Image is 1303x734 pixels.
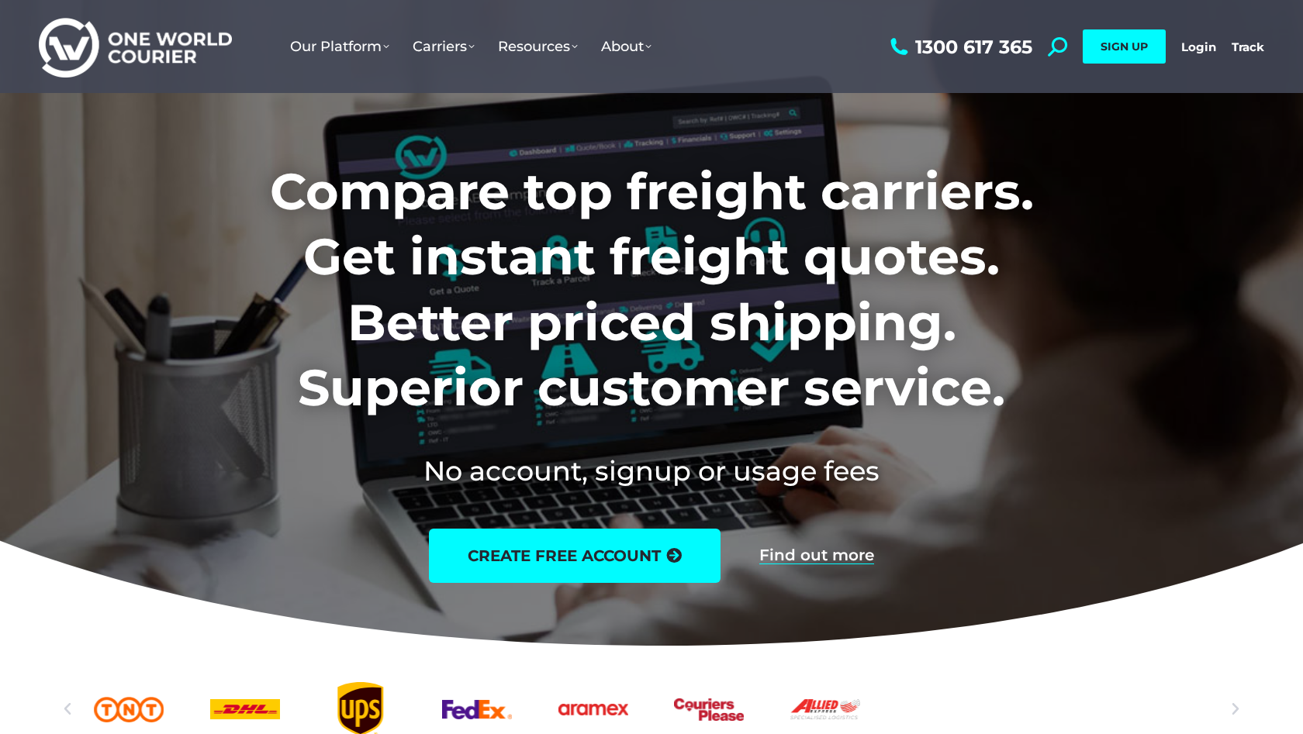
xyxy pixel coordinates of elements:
[168,159,1136,421] h1: Compare top freight carriers. Get instant freight quotes. Better priced shipping. Superior custom...
[589,22,663,71] a: About
[1232,40,1264,54] a: Track
[1181,40,1216,54] a: Login
[429,529,721,583] a: create free account
[1083,29,1166,64] a: SIGN UP
[168,452,1136,490] h2: No account, signup or usage fees
[498,38,578,55] span: Resources
[887,37,1032,57] a: 1300 617 365
[413,38,475,55] span: Carriers
[759,547,874,564] a: Find out more
[401,22,486,71] a: Carriers
[1101,40,1148,53] span: SIGN UP
[39,16,232,78] img: One World Courier
[290,38,389,55] span: Our Platform
[486,22,589,71] a: Resources
[601,38,651,55] span: About
[278,22,401,71] a: Our Platform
